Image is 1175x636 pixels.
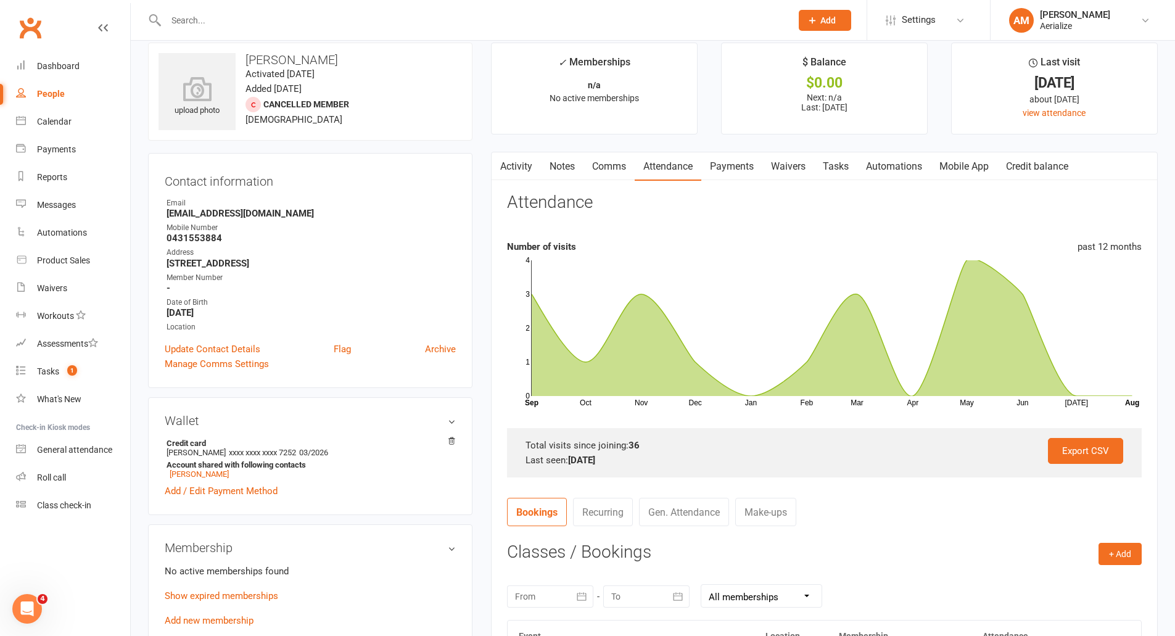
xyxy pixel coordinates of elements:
strong: [DATE] [568,455,595,466]
span: 03/2026 [299,448,328,457]
div: Dashboard [37,61,80,71]
a: [PERSON_NAME] [170,469,229,479]
a: Recurring [573,498,633,526]
h3: Wallet [165,414,456,427]
span: No active memberships [550,93,639,103]
div: Total visits since joining: [526,438,1123,453]
div: Reports [37,172,67,182]
div: Location [167,321,456,333]
div: Aerialize [1040,20,1110,31]
div: Mobile Number [167,222,456,234]
a: Waivers [16,275,130,302]
div: What's New [37,394,81,404]
strong: Number of visits [507,241,576,252]
div: [DATE] [963,76,1146,89]
a: Product Sales [16,247,130,275]
a: Calendar [16,108,130,136]
p: No active memberships found [165,564,456,579]
h3: Membership [165,541,456,555]
div: Date of Birth [167,297,456,308]
div: about [DATE] [963,93,1146,106]
a: Clubworx [15,12,46,43]
strong: [EMAIL_ADDRESS][DOMAIN_NAME] [167,208,456,219]
a: Dashboard [16,52,130,80]
a: Flag [334,342,351,357]
li: [PERSON_NAME] [165,437,456,481]
span: Add [820,15,836,25]
span: Settings [902,6,936,34]
h3: Classes / Bookings [507,543,1142,562]
a: Automations [857,152,931,181]
strong: n/a [588,80,601,90]
span: Cancelled member [263,99,349,109]
a: Attendance [635,152,701,181]
div: Workouts [37,311,74,321]
a: General attendance kiosk mode [16,436,130,464]
strong: [DATE] [167,307,456,318]
div: Waivers [37,283,67,293]
a: Tasks 1 [16,358,130,386]
a: Reports [16,163,130,191]
h3: [PERSON_NAME] [159,53,462,67]
a: Show expired memberships [165,590,278,601]
a: Waivers [762,152,814,181]
span: 4 [38,594,47,604]
a: Messages [16,191,130,219]
p: Next: n/a Last: [DATE] [733,93,916,112]
div: Roll call [37,473,66,482]
h3: Attendance [507,193,593,212]
button: + Add [1099,543,1142,565]
strong: [STREET_ADDRESS] [167,258,456,269]
a: Credit balance [997,152,1077,181]
a: Update Contact Details [165,342,260,357]
a: Manage Comms Settings [165,357,269,371]
div: Automations [37,228,87,237]
a: What's New [16,386,130,413]
a: Export CSV [1048,438,1123,464]
div: Last visit [1029,54,1080,76]
iframe: Intercom live chat [12,594,42,624]
h3: Contact information [165,170,456,188]
div: Last seen: [526,453,1123,468]
a: Notes [541,152,583,181]
a: Workouts [16,302,130,330]
a: Assessments [16,330,130,358]
a: view attendance [1023,108,1086,118]
div: Email [167,197,456,209]
time: Activated [DATE] [245,68,315,80]
span: 1 [67,365,77,376]
div: Memberships [558,54,630,77]
a: Add / Edit Payment Method [165,484,278,498]
div: Payments [37,144,76,154]
strong: 0431553884 [167,233,456,244]
a: Comms [583,152,635,181]
button: Add [799,10,851,31]
div: Calendar [37,117,72,126]
a: Archive [425,342,456,357]
span: xxxx xxxx xxxx 7252 [229,448,296,457]
div: Messages [37,200,76,210]
div: upload photo [159,76,236,117]
a: Automations [16,219,130,247]
div: [PERSON_NAME] [1040,9,1110,20]
a: Bookings [507,498,567,526]
a: Class kiosk mode [16,492,130,519]
div: Assessments [37,339,98,349]
strong: Credit card [167,439,450,448]
div: $0.00 [733,76,916,89]
div: Member Number [167,272,456,284]
div: Address [167,247,456,258]
input: Search... [162,12,783,29]
a: People [16,80,130,108]
time: Added [DATE] [245,83,302,94]
a: Gen. Attendance [639,498,729,526]
a: Activity [492,152,541,181]
i: ✓ [558,57,566,68]
div: AM [1009,8,1034,33]
a: Payments [701,152,762,181]
strong: - [167,283,456,294]
div: past 12 months [1078,239,1142,254]
div: Tasks [37,366,59,376]
a: Mobile App [931,152,997,181]
div: Class check-in [37,500,91,510]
